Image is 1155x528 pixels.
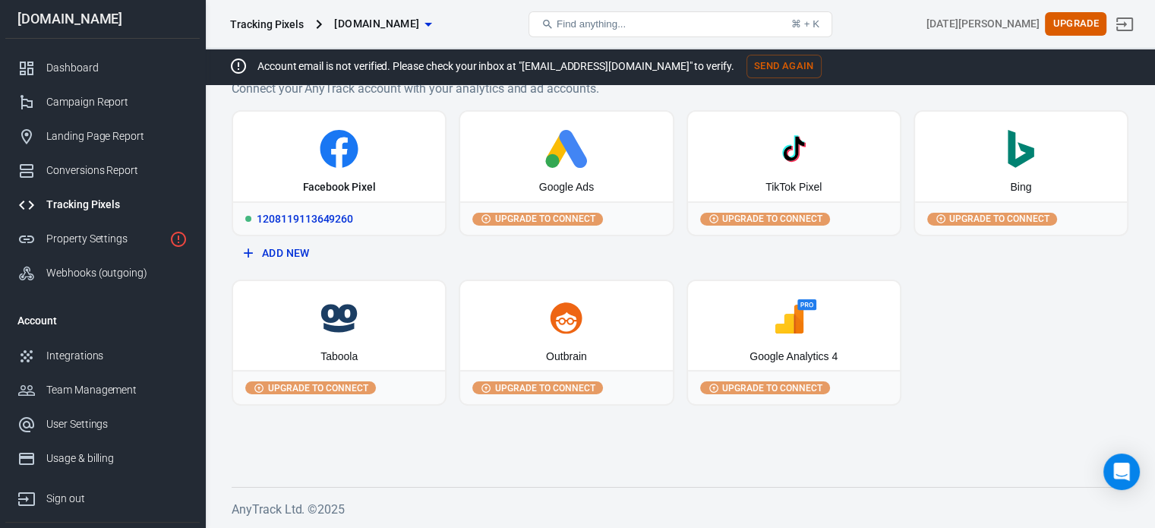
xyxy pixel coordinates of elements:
[232,79,1128,98] h6: Connect your AnyTrack account with your analytics and ad accounts.
[459,280,674,406] button: OutbrainUpgrade to connect
[46,348,188,364] div: Integrations
[46,163,188,179] div: Conversions Report
[230,17,304,32] div: Tracking Pixels
[46,60,188,76] div: Dashboard
[5,12,200,26] div: [DOMAIN_NAME]
[719,381,825,395] span: Upgrade to connect
[946,212,1052,226] span: Upgrade to connect
[46,231,163,247] div: Property Settings
[5,302,200,339] li: Account
[232,500,1128,519] h6: AnyTrack Ltd. © 2025
[46,128,188,144] div: Landing Page Report
[529,11,832,37] button: Find anything...⌘ + K
[5,119,200,153] a: Landing Page Report
[546,349,587,365] div: Outbrain
[5,222,200,256] a: Property Settings
[233,201,445,235] div: 1208119113649260
[686,280,901,406] button: Google Analytics 4Upgrade to connect
[1010,180,1031,195] div: Bing
[46,491,188,507] div: Sign out
[5,85,200,119] a: Campaign Report
[686,110,901,236] button: TikTok PixelUpgrade to connect
[5,51,200,85] a: Dashboard
[334,14,419,33] span: rajapadi4d-nikmat.site
[245,216,251,222] span: Running
[46,197,188,213] div: Tracking Pixels
[765,180,822,195] div: TikTok Pixel
[232,110,447,236] a: Facebook PixelRunning1208119113649260
[265,381,371,395] span: Upgrade to connect
[5,373,200,407] a: Team Management
[5,153,200,188] a: Conversions Report
[459,110,674,236] button: Google AdsUpgrade to connect
[46,382,188,398] div: Team Management
[5,256,200,290] a: Webhooks (outgoing)
[328,10,437,38] button: [DOMAIN_NAME]
[539,180,594,195] div: Google Ads
[5,188,200,222] a: Tracking Pixels
[169,230,188,248] svg: Property is not installed yet
[1045,12,1106,36] button: Upgrade
[5,441,200,476] a: Usage & billing
[5,339,200,373] a: Integrations
[492,212,598,226] span: Upgrade to connect
[46,451,188,466] div: Usage & billing
[492,381,598,395] span: Upgrade to connect
[5,407,200,441] a: User Settings
[238,239,440,267] button: Add New
[1103,454,1140,490] div: Open Intercom Messenger
[46,265,188,281] div: Webhooks (outgoing)
[232,280,447,406] button: TaboolaUpgrade to connect
[749,349,838,365] div: Google Analytics 4
[914,110,1128,236] button: BingUpgrade to connect
[557,18,626,30] span: Find anything...
[1106,6,1143,43] a: Sign out
[791,18,819,30] div: ⌘ + K
[719,212,825,226] span: Upgrade to connect
[46,94,188,110] div: Campaign Report
[5,476,200,516] a: Sign out
[302,180,375,195] div: Facebook Pixel
[46,416,188,432] div: User Settings
[926,16,1039,32] div: Account id: QcJiOhgo
[320,349,358,365] div: Taboola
